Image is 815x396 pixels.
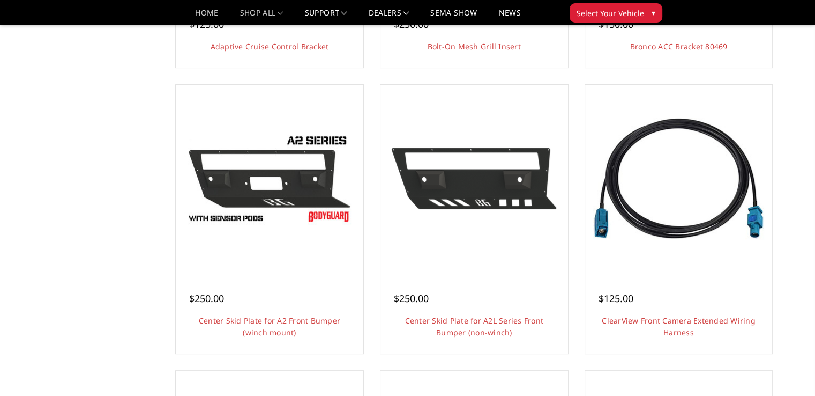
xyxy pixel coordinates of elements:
span: Select Your Vehicle [577,8,644,19]
a: shop all [240,9,283,25]
span: $125.00 [599,292,633,305]
a: ClearView Front Camera Extended Wiring Harness [602,316,756,338]
span: $250.00 [189,292,224,305]
span: $250.00 [394,292,429,305]
a: Center Skid Plate for A2 Front Bumper (winch mount) [199,316,340,338]
a: SEMA Show [430,9,477,25]
a: News [498,9,520,25]
a: ClearView Front Camera Extended Wiring Harness [588,87,770,270]
a: Support [305,9,347,25]
span: $125.00 [189,18,224,31]
button: Select Your Vehicle [570,3,662,23]
span: $250.00 [394,18,429,31]
a: Home [195,9,218,25]
a: Bronco ACC Bracket 80469 [630,41,727,52]
span: $150.00 [599,18,633,31]
span: ▾ [652,7,655,18]
a: Dealers [369,9,409,25]
a: Center Skid Plate for A2 Front Bumper (winch mount) Center Skid Plate for A2 Front Bumper (winch ... [178,87,361,270]
img: ClearView Front Camera Extended Wiring Harness [593,118,764,239]
iframe: Chat Widget [761,344,815,396]
a: Center Skid Plate for A2L Series Front Bumper (non-winch) [405,316,543,338]
a: Single Light Bar / With Sensors Single Light Bar / No Sensors [383,87,565,270]
a: Bolt-On Mesh Grill Insert [428,41,521,52]
a: Adaptive Cruise Control Bracket [211,41,329,52]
